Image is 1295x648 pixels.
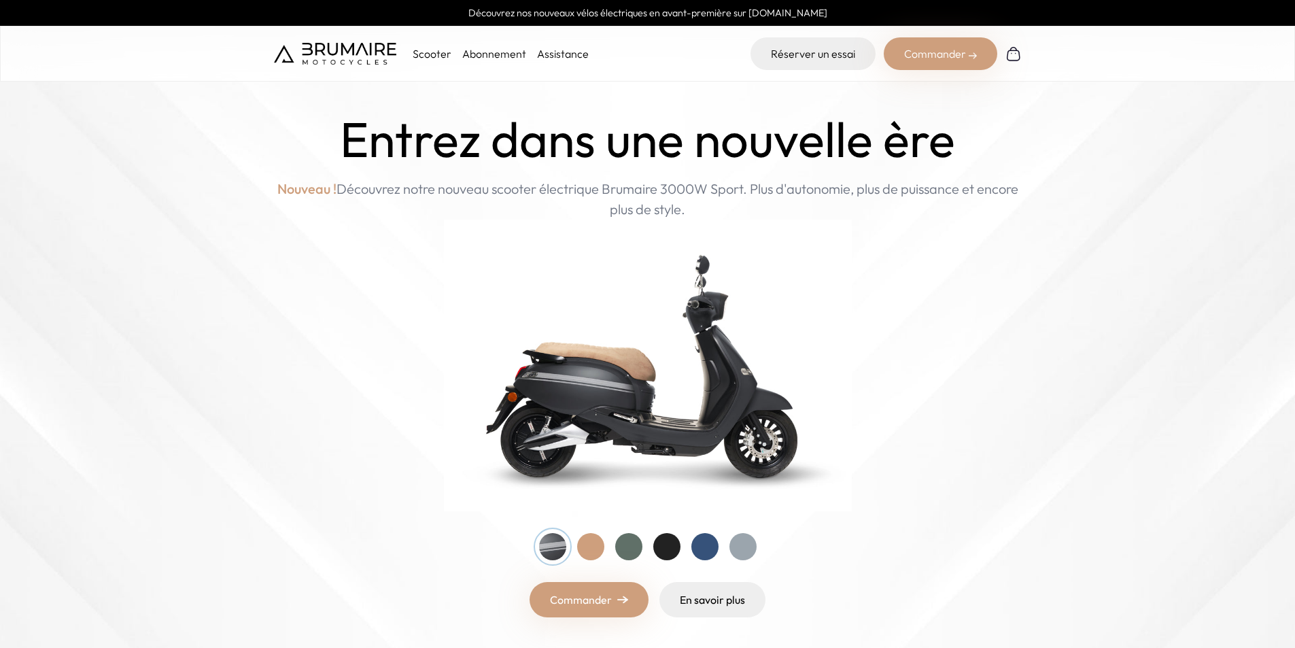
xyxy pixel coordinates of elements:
[340,112,955,168] h1: Entrez dans une nouvelle ère
[462,47,526,61] a: Abonnement
[530,582,649,617] a: Commander
[413,46,451,62] p: Scooter
[617,596,628,604] img: right-arrow.png
[537,47,589,61] a: Assistance
[1005,46,1022,62] img: Panier
[659,582,765,617] a: En savoir plus
[274,179,1022,220] p: Découvrez notre nouveau scooter électrique Brumaire 3000W Sport. Plus d'autonomie, plus de puissa...
[884,37,997,70] div: Commander
[277,179,336,199] span: Nouveau !
[969,52,977,60] img: right-arrow-2.png
[274,43,396,65] img: Brumaire Motocycles
[750,37,876,70] a: Réserver un essai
